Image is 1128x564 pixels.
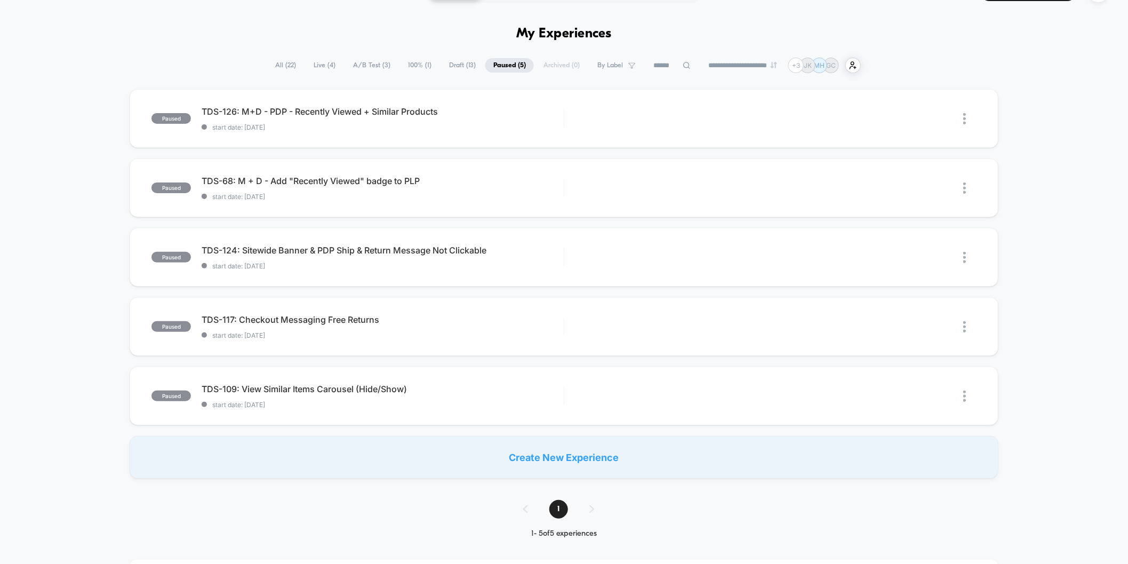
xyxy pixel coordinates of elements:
img: close [963,113,966,124]
span: By Label [597,61,623,69]
span: TDS-124: Sitewide Banner & PDP Ship & Return Message Not Clickable [202,245,564,256]
span: All ( 22 ) [267,58,304,73]
span: 1 [549,500,568,519]
div: Create New Experience [130,436,998,479]
span: paused [151,113,191,124]
img: close [963,182,966,194]
span: 100% ( 1 ) [400,58,439,73]
span: TDS-117: Checkout Messaging Free Returns [202,314,564,325]
span: paused [151,391,191,401]
span: paused [151,321,191,332]
span: Paused ( 5 ) [485,58,534,73]
img: close [963,252,966,263]
img: close [963,321,966,332]
p: MH [814,61,825,69]
span: start date: [DATE] [202,331,564,339]
span: paused [151,182,191,193]
span: start date: [DATE] [202,193,564,201]
span: start date: [DATE] [202,123,564,131]
img: close [963,391,966,402]
span: Draft ( 13 ) [441,58,484,73]
p: JK [804,61,812,69]
span: TDS-126: M+D - PDP - Recently Viewed + Similar Products [202,106,564,117]
span: TDS-109: View Similar Items Carousel (Hide/Show) [202,384,564,394]
span: Live ( 4 ) [306,58,343,73]
img: end [771,62,777,68]
span: A/B Test ( 3 ) [345,58,398,73]
h1: My Experiences [516,26,612,42]
span: paused [151,252,191,263]
span: start date: [DATE] [202,401,564,409]
span: TDS-68: M + D - Add "Recently Viewed" badge to PLP [202,176,564,186]
div: + 3 [788,58,804,73]
p: GC [827,61,836,69]
div: 1 - 5 of 5 experiences [513,529,615,538]
span: start date: [DATE] [202,262,564,270]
